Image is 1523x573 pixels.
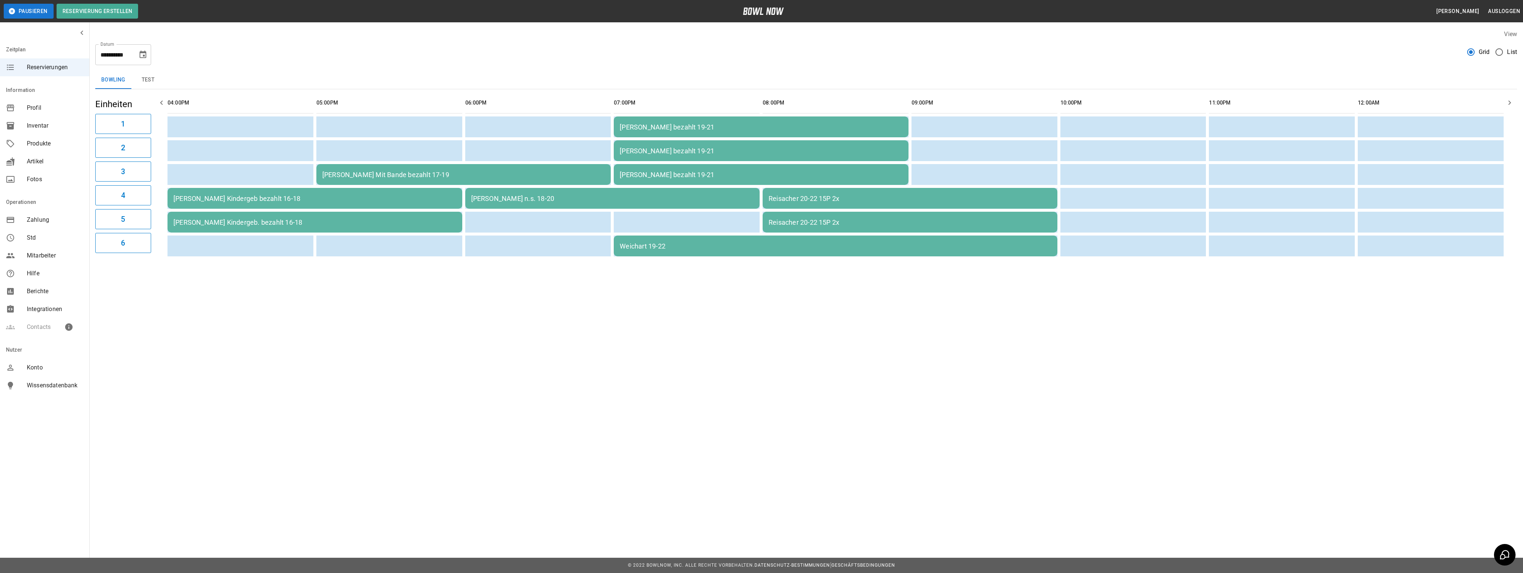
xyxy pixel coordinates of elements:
[1479,48,1490,57] span: Grid
[121,118,125,130] h6: 1
[1485,4,1523,18] button: Ausloggen
[27,233,83,242] span: Std
[27,139,83,148] span: Produkte
[754,563,830,568] a: Datenschutz-Bestimmungen
[165,89,1507,259] table: sticky table
[1209,92,1355,113] th: 11:00PM
[121,213,125,225] h6: 5
[173,218,456,226] div: [PERSON_NAME] Kindergeb. bezahlt 16-18
[95,71,1517,89] div: inventory tabs
[27,269,83,278] span: Hilfe
[620,242,1051,250] div: Weichart 19-22
[121,189,125,201] h6: 4
[1433,4,1482,18] button: [PERSON_NAME]
[620,171,903,179] div: [PERSON_NAME] bezahlt 19-21
[27,287,83,296] span: Berichte
[620,123,903,131] div: [PERSON_NAME] bezahlt 19-21
[769,195,1051,202] div: Reisacher 20-22 15P 2x
[27,215,83,224] span: Zahlung
[471,195,754,202] div: [PERSON_NAME] n.s. 18-20
[57,4,138,19] button: Reservierung erstellen
[95,114,151,134] button: 1
[95,161,151,182] button: 3
[121,237,125,249] h6: 6
[1504,31,1517,38] label: View
[95,138,151,158] button: 2
[316,92,462,113] th: 05:00PM
[95,71,131,89] button: Bowling
[769,218,1051,226] div: Reisacher 20-22 15P 2x
[95,98,151,110] h5: Einheiten
[27,103,83,112] span: Profil
[1060,92,1206,113] th: 10:00PM
[743,7,784,15] img: logo
[27,63,83,72] span: Reservierungen
[620,147,903,155] div: [PERSON_NAME] bezahlt 19-21
[173,195,456,202] div: [PERSON_NAME] Kindergeb bezahlt 16-18
[27,157,83,166] span: Artikel
[322,171,605,179] div: [PERSON_NAME] Mit Bande bezahlt 17-19
[614,92,760,113] th: 07:00PM
[465,92,611,113] th: 06:00PM
[628,563,754,568] span: © 2022 BowlNow, Inc. Alle Rechte vorbehalten.
[167,92,313,113] th: 04:00PM
[27,381,83,390] span: Wissensdatenbank
[135,47,150,62] button: Choose date, selected date is 26. Sep. 2025
[95,185,151,205] button: 4
[95,209,151,229] button: 5
[4,4,54,19] button: Pausieren
[911,92,1057,113] th: 09:00PM
[131,71,165,89] button: test
[27,121,83,130] span: Inventar
[763,92,909,113] th: 08:00PM
[27,305,83,314] span: Integrationen
[95,233,151,253] button: 6
[831,563,895,568] a: Geschäftsbedingungen
[121,166,125,177] h6: 3
[27,363,83,372] span: Konto
[1507,48,1517,57] span: List
[1358,92,1504,113] th: 12:00AM
[121,142,125,154] h6: 2
[27,251,83,260] span: Mitarbeiter
[27,175,83,184] span: Fotos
